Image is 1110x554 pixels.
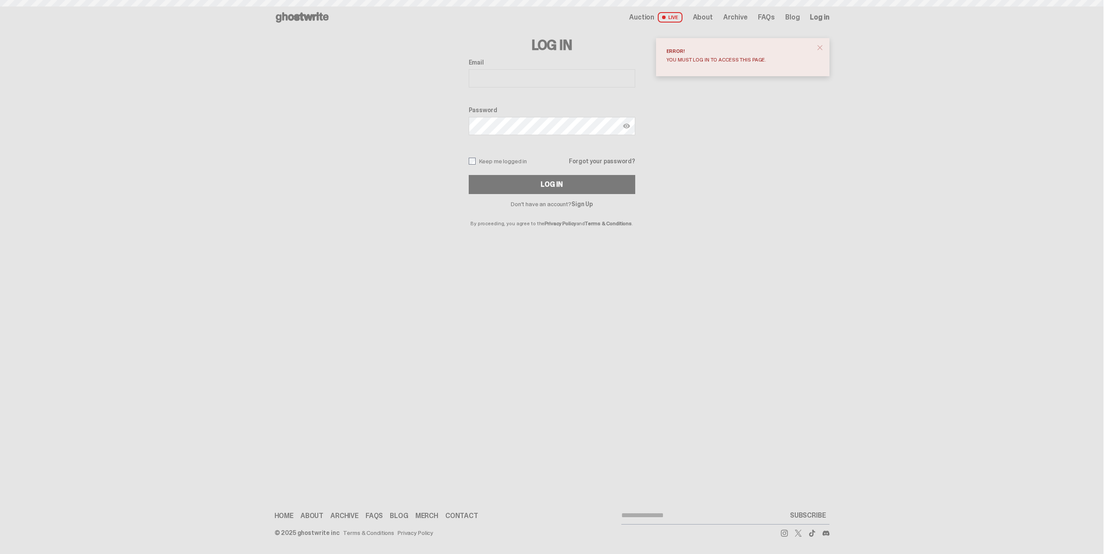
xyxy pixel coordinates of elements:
label: Password [469,107,635,113]
a: Contact [445,512,478,519]
a: Terms & Conditions [343,530,394,536]
label: Keep me logged in [469,158,527,165]
a: Log in [810,14,829,21]
button: Log In [469,175,635,194]
div: Error! [666,49,812,54]
a: Archive [330,512,359,519]
span: LIVE [658,12,682,23]
div: Log In [541,181,562,188]
label: Email [469,59,635,66]
a: Privacy Policy [545,220,576,227]
a: Terms & Conditions [585,220,632,227]
a: Home [274,512,294,519]
a: Forgot your password? [569,158,635,164]
a: Privacy Policy [398,530,433,536]
button: close [812,40,828,55]
h3: Log In [469,38,635,52]
a: FAQs [758,14,775,21]
a: Merch [415,512,438,519]
div: © 2025 ghostwrite inc [274,530,340,536]
a: Sign Up [571,200,593,208]
button: SUBSCRIBE [787,507,829,524]
a: Blog [390,512,408,519]
div: You must log in to access this page. [666,57,812,62]
a: About [693,14,713,21]
a: Auction LIVE [629,12,682,23]
a: About [300,512,323,519]
a: Archive [723,14,748,21]
a: Blog [785,14,800,21]
span: Auction [629,14,654,21]
p: Don't have an account? [469,201,635,207]
a: FAQs [366,512,383,519]
img: Show password [623,123,630,130]
input: Keep me logged in [469,158,476,165]
p: By proceeding, you agree to the and . [469,207,635,226]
